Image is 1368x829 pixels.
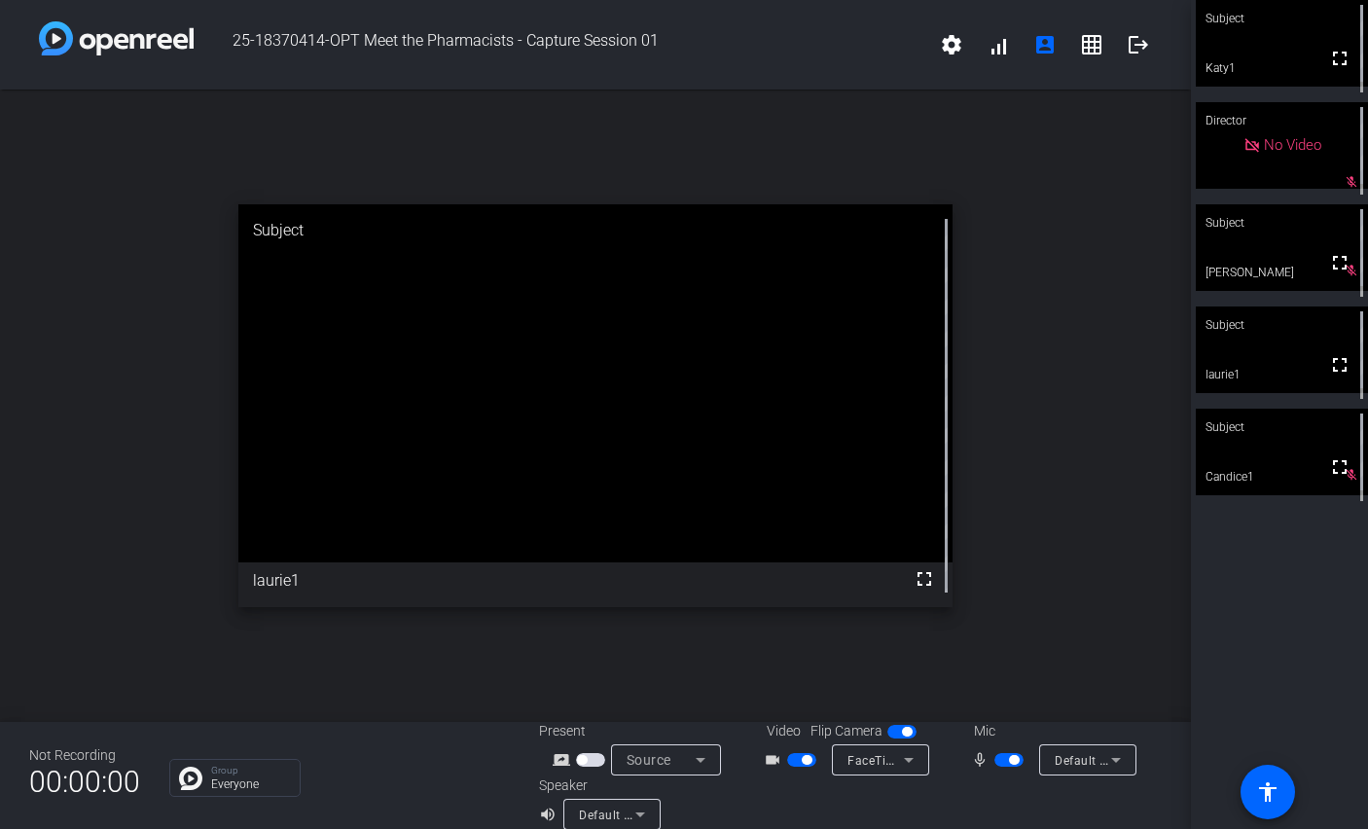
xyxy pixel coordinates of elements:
span: No Video [1264,136,1321,154]
mat-icon: fullscreen [1328,455,1351,479]
mat-icon: fullscreen [913,567,936,591]
mat-icon: screen_share_outline [553,748,576,772]
button: signal_cellular_alt [975,21,1022,68]
span: Video [767,721,801,741]
span: 00:00:00 [29,758,140,806]
mat-icon: videocam_outline [764,748,787,772]
div: Director [1196,102,1368,139]
mat-icon: logout [1127,33,1150,56]
span: Default - MacBook Air Microphone (Built-in) [1055,752,1301,768]
mat-icon: fullscreen [1328,353,1351,377]
p: Group [211,766,290,775]
mat-icon: settings [940,33,963,56]
span: 25-18370414-OPT Meet the Pharmacists - Capture Session 01 [194,21,928,68]
div: Speaker [539,775,656,796]
mat-icon: accessibility [1256,780,1279,804]
mat-icon: fullscreen [1328,251,1351,274]
div: Present [539,721,734,741]
div: Subject [1196,409,1368,446]
div: Not Recording [29,745,140,766]
div: Subject [238,204,953,257]
div: Mic [954,721,1149,741]
p: Everyone [211,778,290,790]
span: Flip Camera [810,721,882,741]
mat-icon: fullscreen [1328,47,1351,70]
span: FaceTime HD Camera (4E23:4E8C) [847,752,1047,768]
mat-icon: grid_on [1080,33,1103,56]
mat-icon: volume_up [539,803,562,826]
span: Default - MacBook Air Speakers (Built-in) [579,807,810,822]
span: Source [627,752,671,768]
div: Subject [1196,306,1368,343]
img: Chat Icon [179,767,202,790]
div: Subject [1196,204,1368,241]
img: white-gradient.svg [39,21,194,55]
mat-icon: account_box [1033,33,1057,56]
mat-icon: mic_none [971,748,994,772]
